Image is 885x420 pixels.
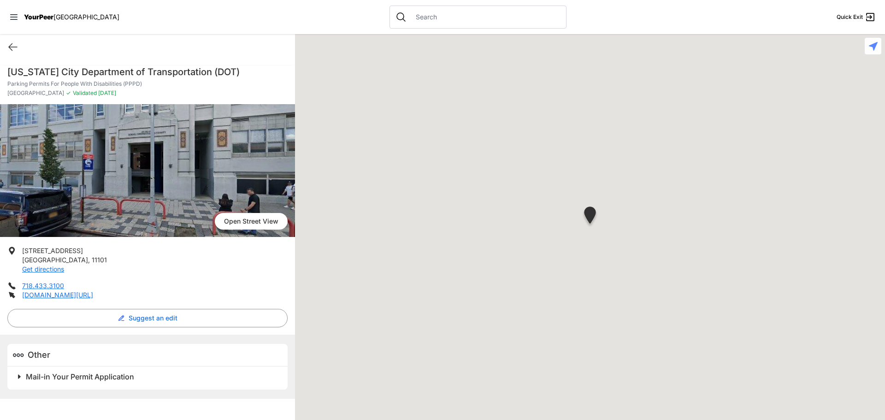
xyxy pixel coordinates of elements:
span: Validated [73,89,97,96]
span: [DATE] [97,89,116,96]
div: Parking Permits For People With Disabilities (PPPD) [582,207,598,227]
a: [DOMAIN_NAME][URL] [22,291,93,299]
input: Search [410,12,560,22]
span: [GEOGRAPHIC_DATA] [7,89,64,97]
span: Other [28,350,50,360]
span: 11101 [92,256,107,264]
a: 718.433.3100 [22,282,64,290]
span: Suggest an edit [129,314,177,323]
span: [GEOGRAPHIC_DATA] [53,13,119,21]
span: Quick Exit [837,13,863,21]
a: YourPeer[GEOGRAPHIC_DATA] [24,14,119,20]
span: [GEOGRAPHIC_DATA] [22,256,88,264]
a: Get directions [22,265,64,273]
span: , [88,256,90,264]
button: Suggest an edit [7,309,288,327]
span: ✓ [66,89,71,97]
p: Parking Permits For People With Disabilities (PPPD) [7,80,288,88]
span: YourPeer [24,13,53,21]
span: Mail-in Your Permit Application [26,372,134,381]
span: [STREET_ADDRESS] [22,247,83,254]
a: Quick Exit [837,12,876,23]
span: Open Street View [215,213,288,230]
h1: [US_STATE] City Department of Transportation (DOT) [7,65,288,78]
